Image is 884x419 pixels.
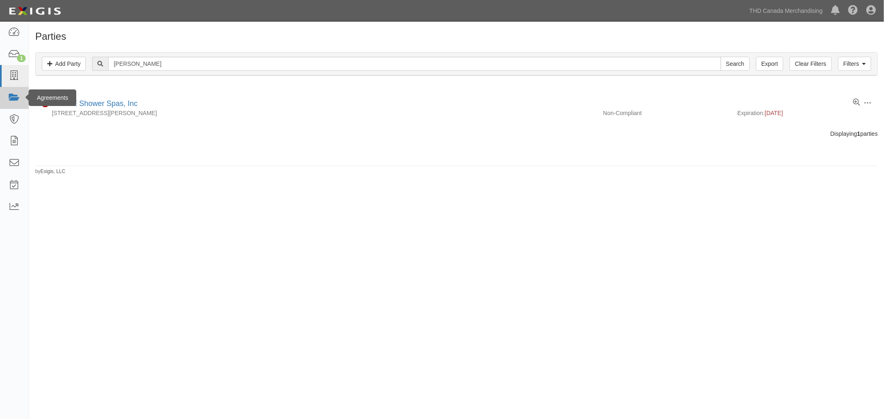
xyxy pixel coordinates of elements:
div: Displaying parties [29,130,884,138]
a: Export [756,57,783,71]
small: by [35,168,65,175]
a: View results summary [853,99,860,107]
a: PULSE Shower Spas, Inc [53,99,138,108]
input: Search [721,57,750,71]
a: Add Party [42,57,86,71]
div: [STREET_ADDRESS][PERSON_NAME] [35,109,597,117]
a: Filters [838,57,871,71]
div: Agreements [29,89,76,106]
div: PULSE Shower Spas, Inc [49,99,138,109]
input: Search [108,57,721,71]
div: Non-Compliant [597,109,737,117]
span: [DATE] [765,110,783,116]
a: Exigis, LLC [41,169,65,174]
a: THD Canada Merchandising [745,2,827,19]
div: 1 [17,55,26,62]
a: Clear Filters [790,57,831,71]
img: logo-5460c22ac91f19d4615b14bd174203de0afe785f0fc80cf4dbbc73dc1793850b.png [6,4,63,19]
i: Non-Compliant [41,101,49,107]
div: Expiration: [737,109,878,117]
b: 1 [857,130,860,137]
i: Help Center - Complianz [848,6,858,16]
h1: Parties [35,31,878,42]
